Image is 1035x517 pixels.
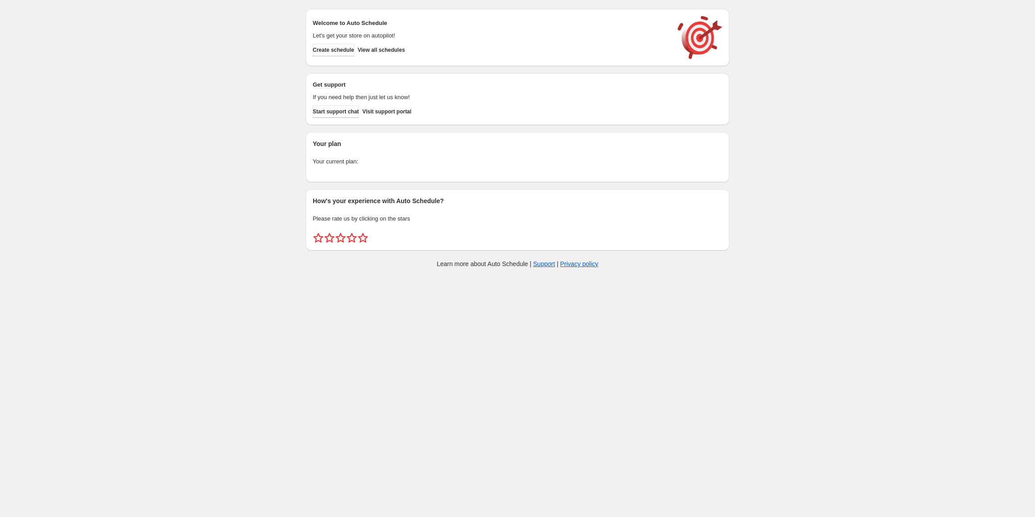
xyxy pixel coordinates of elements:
span: Create schedule [313,46,354,54]
a: Support [533,260,555,267]
button: View all schedules [358,44,405,56]
p: Let's get your store on autopilot! [313,31,669,40]
h2: Welcome to Auto Schedule [313,19,669,28]
p: Learn more about Auto Schedule | | [437,259,598,268]
a: Start support chat [313,105,359,118]
a: Visit support portal [362,105,411,118]
button: Create schedule [313,44,354,56]
span: Start support chat [313,108,359,115]
p: Your current plan: [313,157,722,166]
span: Visit support portal [362,108,411,115]
p: Please rate us by clicking on the stars [313,214,722,223]
p: If you need help then just let us know! [313,93,669,102]
h2: How's your experience with Auto Schedule? [313,196,722,205]
span: View all schedules [358,46,405,54]
h2: Your plan [313,139,722,148]
h2: Get support [313,80,669,89]
a: Privacy policy [560,260,599,267]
